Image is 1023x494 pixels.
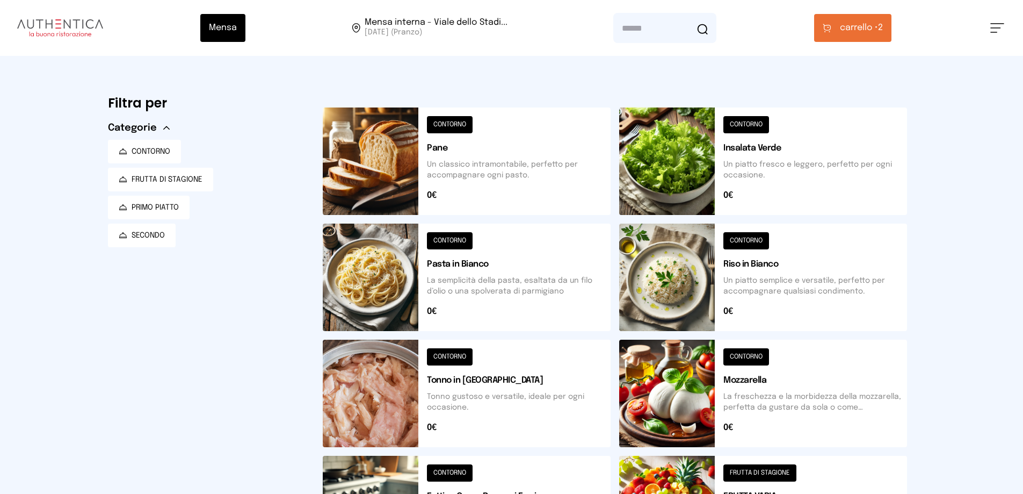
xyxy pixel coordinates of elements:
span: PRIMO PIATTO [132,202,179,213]
span: FRUTTA DI STAGIONE [132,174,202,185]
span: carrello • [840,22,878,34]
h6: Filtra per [108,95,306,112]
button: CONTORNO [108,140,181,163]
img: logo.8f33a47.png [17,19,103,37]
button: FRUTTA DI STAGIONE [108,168,213,191]
span: Viale dello Stadio, 77, 05100 Terni TR, Italia [365,18,507,38]
span: SECONDO [132,230,165,241]
button: SECONDO [108,224,176,247]
span: 2 [840,22,883,34]
span: Categorie [108,120,157,135]
button: PRIMO PIATTO [108,196,190,219]
button: Categorie [108,120,170,135]
span: [DATE] (Pranzo) [365,27,507,38]
button: Mensa [200,14,245,42]
span: CONTORNO [132,146,170,157]
button: carrello •2 [814,14,891,42]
